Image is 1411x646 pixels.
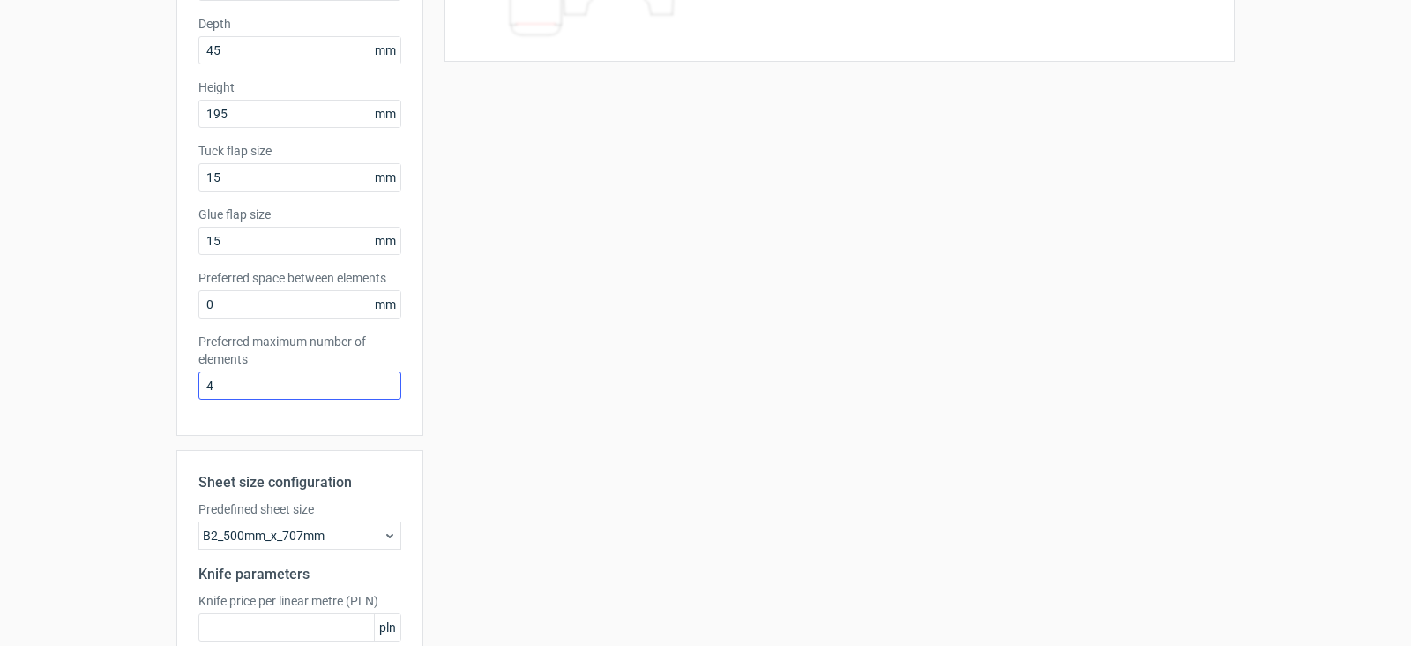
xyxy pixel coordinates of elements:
[374,614,400,641] span: pln
[198,333,401,368] label: Preferred maximum number of elements
[198,206,401,223] label: Glue flap size
[370,101,400,127] span: mm
[198,592,401,610] label: Knife price per linear metre (PLN)
[198,269,401,287] label: Preferred space between elements
[370,164,400,191] span: mm
[370,291,400,318] span: mm
[198,142,401,160] label: Tuck flap size
[370,37,400,64] span: mm
[198,79,401,96] label: Height
[370,228,400,254] span: mm
[198,564,401,585] h2: Knife parameters
[198,472,401,493] h2: Sheet size configuration
[198,15,401,33] label: Depth
[198,522,401,550] div: B2_500mm_x_707mm
[198,500,401,518] label: Predefined sheet size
